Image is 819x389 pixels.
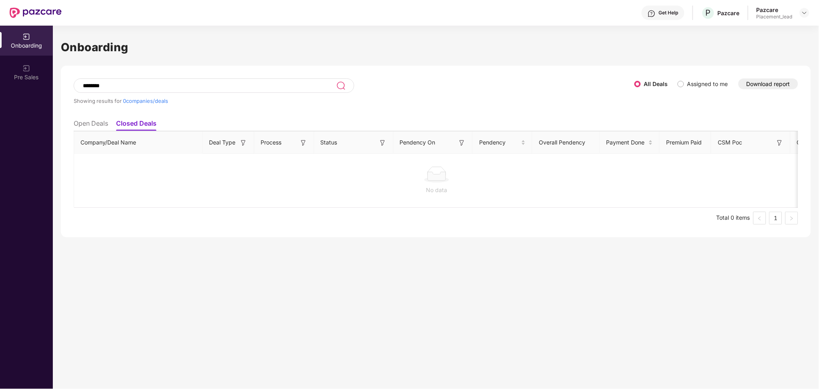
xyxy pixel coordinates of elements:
[10,8,62,18] img: New Pazcare Logo
[606,138,647,147] span: Payment Done
[336,81,345,90] img: svg+xml;base64,PHN2ZyB3aWR0aD0iMjQiIGhlaWdodD0iMjUiIHZpZXdCb3g9IjAgMCAyNCAyNSIgZmlsbD0ibm9uZSIgeG...
[473,132,532,154] th: Pendency
[718,138,742,147] span: CSM Poc
[61,38,811,56] h1: Onboarding
[717,212,750,225] li: Total 0 items
[80,186,793,194] div: No data
[801,10,808,16] img: svg+xml;base64,PHN2ZyBpZD0iRHJvcGRvd24tMzJ4MzIiIHhtbG5zPSJodHRwOi8vd3d3LnczLm9yZy8yMDAwL3N2ZyIgd2...
[379,139,387,147] img: svg+xml;base64,PHN2ZyB3aWR0aD0iMTYiIGhlaWdodD0iMTYiIHZpZXdCb3g9IjAgMCAxNiAxNiIgZmlsbD0ibm9uZSIgeG...
[74,98,634,104] div: Showing results for
[739,78,798,89] button: Download report
[706,8,711,18] span: P
[660,132,711,154] th: Premium Paid
[600,132,660,154] th: Payment Done
[261,138,281,147] span: Process
[299,139,307,147] img: svg+xml;base64,PHN2ZyB3aWR0aD0iMTYiIGhlaWdodD0iMTYiIHZpZXdCb3g9IjAgMCAxNiAxNiIgZmlsbD0ibm9uZSIgeG...
[239,139,247,147] img: svg+xml;base64,PHN2ZyB3aWR0aD0iMTYiIGhlaWdodD0iMTYiIHZpZXdCb3g9IjAgMCAxNiAxNiIgZmlsbD0ibm9uZSIgeG...
[785,212,798,225] button: right
[769,212,782,225] li: 1
[757,216,762,221] span: left
[532,132,600,154] th: Overall Pendency
[321,138,337,147] span: Status
[400,138,436,147] span: Pendency On
[753,212,766,225] button: left
[757,6,793,14] div: Pazcare
[659,10,678,16] div: Get Help
[123,98,168,104] span: 0 companies/deals
[479,138,520,147] span: Pendency
[209,138,235,147] span: Deal Type
[757,14,793,20] div: Placement_lead
[458,139,466,147] img: svg+xml;base64,PHN2ZyB3aWR0aD0iMTYiIGhlaWdodD0iMTYiIHZpZXdCb3g9IjAgMCAxNiAxNiIgZmlsbD0ibm9uZSIgeG...
[785,212,798,225] li: Next Page
[687,80,728,87] label: Assigned to me
[74,119,108,131] li: Open Deals
[753,212,766,225] li: Previous Page
[770,212,782,224] a: 1
[718,9,740,17] div: Pazcare
[74,132,203,154] th: Company/Deal Name
[22,33,30,41] img: svg+xml;base64,PHN2ZyB3aWR0aD0iMjAiIGhlaWdodD0iMjAiIHZpZXdCb3g9IjAgMCAyMCAyMCIgZmlsbD0ibm9uZSIgeG...
[789,216,794,221] span: right
[644,80,668,87] label: All Deals
[116,119,157,131] li: Closed Deals
[776,139,784,147] img: svg+xml;base64,PHN2ZyB3aWR0aD0iMTYiIGhlaWdodD0iMTYiIHZpZXdCb3g9IjAgMCAxNiAxNiIgZmlsbD0ibm9uZSIgeG...
[648,10,656,18] img: svg+xml;base64,PHN2ZyBpZD0iSGVscC0zMngzMiIgeG1sbnM9Imh0dHA6Ly93d3cudzMub3JnLzIwMDAvc3ZnIiB3aWR0aD...
[22,64,30,72] img: svg+xml;base64,PHN2ZyB3aWR0aD0iMjAiIGhlaWdodD0iMjAiIHZpZXdCb3g9IjAgMCAyMCAyMCIgZmlsbD0ibm9uZSIgeG...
